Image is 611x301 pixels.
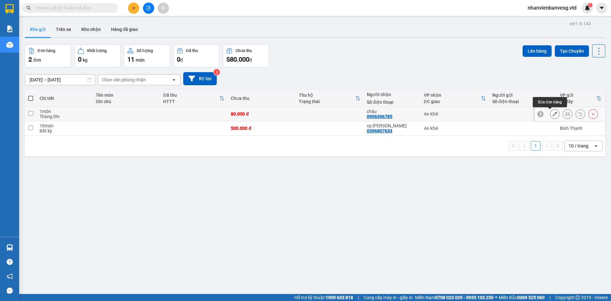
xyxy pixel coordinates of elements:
span: món [136,57,145,63]
span: CC : [60,35,69,42]
strong: 1900 633 818 [326,295,353,300]
div: An Khê [424,111,486,117]
span: 11 [127,56,134,63]
div: VP gửi [560,93,596,98]
img: icon-new-feature [585,5,590,11]
div: 10 / trang [569,143,588,149]
div: Bình Thạnh [5,5,57,13]
button: Hàng đã giao [106,22,143,37]
span: Gửi: [5,6,15,13]
button: Đã thu0đ [173,44,220,67]
div: 0906396785 [61,21,116,30]
div: Thùng lớn [40,114,89,119]
div: Chi tiết [40,96,89,101]
div: Trạng thái [299,99,355,104]
div: Đã thu [163,93,219,98]
span: Miền Bắc [499,294,545,301]
strong: 0369 525 060 [517,295,545,300]
span: notification [7,273,13,279]
div: Bất kỳ [40,128,89,133]
input: Tìm tên, số ĐT hoặc mã đơn [35,4,110,11]
div: Tên hàng: ( : 1 ) [5,46,116,54]
div: Đơn hàng [38,49,55,53]
div: Người nhận [367,92,418,97]
div: vp phúc hưng [367,123,418,128]
div: Sửa đơn hàng [533,97,567,107]
span: kg [83,57,87,63]
span: đ [180,57,183,63]
div: Số lượng [137,49,153,53]
span: 1 [589,3,591,7]
div: 10 món [40,123,89,128]
strong: 0708 023 035 - 0935 103 250 [435,295,494,300]
div: châu [367,109,418,114]
button: Trên xe [51,22,76,37]
button: Đơn hàng2đơn [25,44,71,67]
span: Nhận: [61,6,76,13]
div: Tên món [96,93,157,98]
div: 0396807633 [367,128,392,133]
div: Đã thu [186,49,198,53]
sup: 1 [588,3,592,7]
div: 80.000 đ [231,111,292,117]
button: Khối lượng0kg [74,44,121,67]
span: đ [249,57,252,63]
div: Bình Thạnh [560,126,601,131]
div: 1 món [40,109,89,114]
button: Chưa thu580.000đ [223,44,269,67]
span: Hỗ trợ kỹ thuật: [294,294,353,301]
span: | [549,294,550,301]
span: caret-down [599,5,605,11]
span: ⚪️ [495,296,497,299]
span: Cung cấp máy in - giấy in: [364,294,413,301]
span: đơn [33,57,41,63]
span: plus [132,6,136,10]
th: Toggle SortBy [557,90,605,107]
button: Kho gửi [25,22,51,37]
input: Select a date range. [25,75,95,85]
span: 2 [28,56,32,63]
div: châu [61,13,116,21]
button: Bộ lọc [183,72,217,85]
div: 500.000 đ [231,126,292,131]
div: ĐC lấy [560,99,596,104]
span: Miền Nam [415,294,494,301]
th: Toggle SortBy [421,90,489,107]
svg: open [593,143,599,148]
span: SL [41,46,50,55]
img: warehouse-icon [6,41,13,48]
span: nhanvienbanvesg.vtd [523,4,582,12]
div: 80.000 [60,34,117,42]
div: Chưa thu [236,49,252,53]
div: 0906396785 [367,114,392,119]
button: aim [158,3,169,14]
div: An Khê [61,5,116,13]
button: plus [128,3,139,14]
span: copyright [576,295,580,300]
span: message [7,288,13,294]
button: Số lượng11món [124,44,170,67]
span: aim [161,6,165,10]
div: Chọn văn phòng nhận [102,77,146,83]
div: Thu hộ [299,93,355,98]
span: 0 [78,56,81,63]
button: Lên hàng [523,45,552,57]
div: HTTT [163,99,219,104]
button: Kho nhận [76,22,106,37]
div: ver 1.8.143 [570,20,591,27]
svg: open [171,77,177,82]
span: 0 [177,56,180,63]
button: caret-down [596,3,607,14]
div: Khối lượng [87,49,107,53]
div: Sửa đơn hàng [550,109,560,119]
div: Chưa thu [231,96,292,101]
div: ĐC giao [424,99,481,104]
button: file-add [143,3,154,14]
div: Số điện thoại [492,99,554,104]
button: Tạo Chuyến [555,45,589,57]
div: An Khê [424,126,486,131]
div: Người gửi [492,93,554,98]
span: | [358,294,359,301]
div: Ghi chú [96,99,157,104]
div: VP nhận [424,93,481,98]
